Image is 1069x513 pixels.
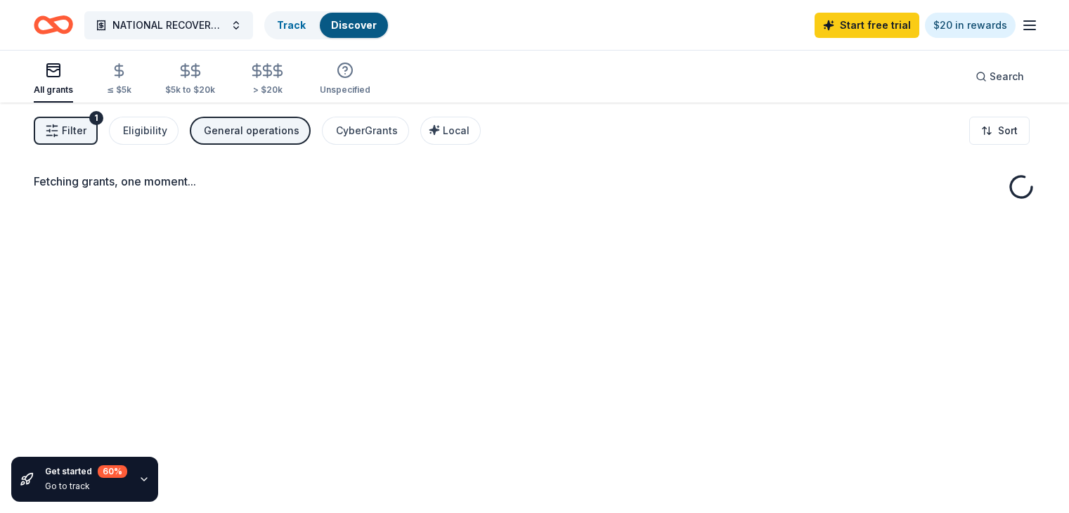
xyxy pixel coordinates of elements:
div: CyberGrants [336,122,398,139]
div: All grants [34,84,73,96]
button: > $20k [249,57,286,103]
div: 60 % [98,465,127,478]
div: Unspecified [320,84,370,96]
span: Filter [62,122,86,139]
button: Search [964,63,1035,91]
button: NATIONAL RECOVERY MONTH BUBBLE BLAST [84,11,253,39]
button: Local [420,117,481,145]
span: Local [443,124,469,136]
button: ≤ $5k [107,57,131,103]
div: Eligibility [123,122,167,139]
div: General operations [204,122,299,139]
div: Fetching grants, one moment... [34,173,1035,190]
button: Eligibility [109,117,179,145]
span: NATIONAL RECOVERY MONTH BUBBLE BLAST [112,17,225,34]
a: Start free trial [815,13,919,38]
div: $5k to $20k [165,84,215,96]
span: Sort [998,122,1018,139]
button: $5k to $20k [165,57,215,103]
a: Discover [331,19,377,31]
button: TrackDiscover [264,11,389,39]
button: Unspecified [320,56,370,103]
div: > $20k [249,84,286,96]
div: Get started [45,465,127,478]
button: All grants [34,56,73,103]
a: $20 in rewards [925,13,1016,38]
span: Search [990,68,1024,85]
a: Home [34,8,73,41]
button: General operations [190,117,311,145]
a: Track [277,19,306,31]
div: 1 [89,111,103,125]
button: CyberGrants [322,117,409,145]
button: Filter1 [34,117,98,145]
div: Go to track [45,481,127,492]
button: Sort [969,117,1030,145]
div: ≤ $5k [107,84,131,96]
